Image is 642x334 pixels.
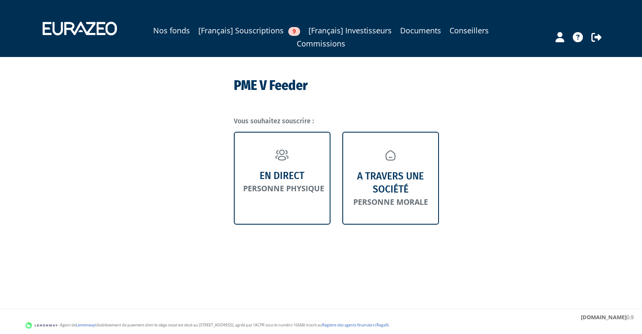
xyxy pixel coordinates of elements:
[234,117,533,125] h3: Vous souhaitez souscrire :
[288,27,300,36] span: 9
[297,38,345,49] a: Commissions
[234,76,533,95] div: PME V Feeder
[581,313,626,321] strong: [DOMAIN_NAME]
[581,313,634,321] div: 0.9
[260,169,304,182] strong: En direct
[309,24,392,36] a: [Français] Investisseurs
[400,24,441,36] a: Documents
[353,197,428,207] small: Personne morale
[25,321,58,330] img: logo-lemonway.png
[153,24,190,38] a: Nos fonds
[450,24,489,36] a: Conseillers
[8,321,634,330] div: - Agent de (établissement de paiement dont le siège social est situé au [STREET_ADDRESS], agréé p...
[76,322,95,328] a: Lemonway
[198,24,300,36] a: [Français] Souscriptions9
[352,170,430,196] strong: A travers une société
[243,183,324,193] small: Personne physique
[234,132,330,224] a: En direct Personne physique
[322,322,389,328] a: Registre des agents financiers (Regafi)
[36,16,123,41] img: 1731417592-eurazeo_logo_blanc.png
[342,132,439,224] a: A travers une société Personne morale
